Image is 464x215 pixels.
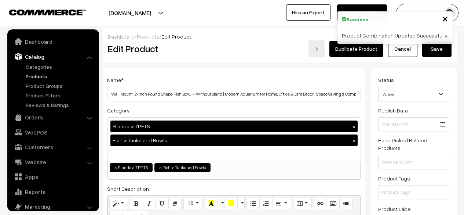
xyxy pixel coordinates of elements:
button: Background Color [224,198,238,209]
a: WebPOS [9,126,96,139]
button: Save [422,41,452,57]
button: × [351,137,357,144]
span: 16 [187,200,193,206]
a: Hire an Expert [286,4,330,21]
button: Font Size [183,198,203,209]
img: COMMMERCE [9,10,86,15]
button: Style [109,198,128,209]
label: Hand Picked Related Products [378,136,449,152]
label: Status [378,76,394,84]
button: [DOMAIN_NAME] [83,4,177,22]
input: Product Tags [380,189,445,197]
button: Tunai Love for… [396,4,458,22]
span: Active [378,87,449,101]
button: Italic (CTRL+I) [143,198,156,209]
label: Short Description [107,185,149,193]
div: Brands > 7PETS [110,121,358,132]
a: COMMMERCE [9,7,73,16]
strong: Success [346,15,369,23]
a: Cancel [388,41,417,57]
span: Edit Product [161,33,191,40]
div: Product Combination Updated Successfully. [337,27,453,44]
button: More Color [218,198,225,209]
a: Marketing [9,200,96,213]
span: × [114,164,117,171]
input: Publish Date [378,117,449,132]
label: Product Tags [378,175,410,182]
div: / / [108,33,452,40]
a: Customers [9,140,96,154]
button: × [351,123,357,130]
button: Video [339,198,352,209]
span: × [442,11,448,25]
button: Close [442,13,448,24]
label: Product Label [378,205,412,213]
img: right-arrow.png [314,47,319,51]
button: Paragraph [272,198,291,209]
a: Products [137,33,159,40]
a: My Subscription [337,4,387,21]
span: Active [379,88,449,101]
div: Fish > Tanks and Bowls [110,135,358,146]
a: Website [9,155,96,169]
a: Products [24,72,96,80]
a: Dashboard [108,33,135,40]
li: Fish > Tanks and Bowls [154,163,211,172]
a: Dashboard [9,35,96,48]
input: Name [107,87,361,101]
label: Name [107,76,124,84]
label: Category [107,107,130,114]
a: Categories [24,63,96,71]
button: Ordered list (CTRL+SHIFT+NUM8) [259,198,273,209]
button: More Color [237,198,245,209]
button: Underline (CTRL+U) [156,198,169,209]
a: Product Groups [24,82,96,90]
a: Duplicate Product [329,41,383,57]
button: Table [293,198,312,209]
button: Remove Font Style (CTRL+\) [168,198,182,209]
input: Search products [378,155,449,169]
a: Apps [9,170,96,183]
button: Bold (CTRL+B) [130,198,143,209]
label: Publish Date [378,107,408,114]
span: × [159,164,162,171]
h2: Edit Product [108,43,245,54]
a: Product Filters [24,92,96,99]
a: Reports [9,185,96,198]
button: Recent Color [205,198,218,209]
li: Brands > 7PETS [110,163,153,172]
button: Picture [326,198,340,209]
a: Catalog [9,50,96,63]
button: Unordered list (CTRL+SHIFT+NUM7) [246,198,260,209]
a: Orders [9,111,96,124]
button: Link (CTRL+K) [314,198,327,209]
a: Reviews & Ratings [24,101,96,109]
img: user [444,7,455,18]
